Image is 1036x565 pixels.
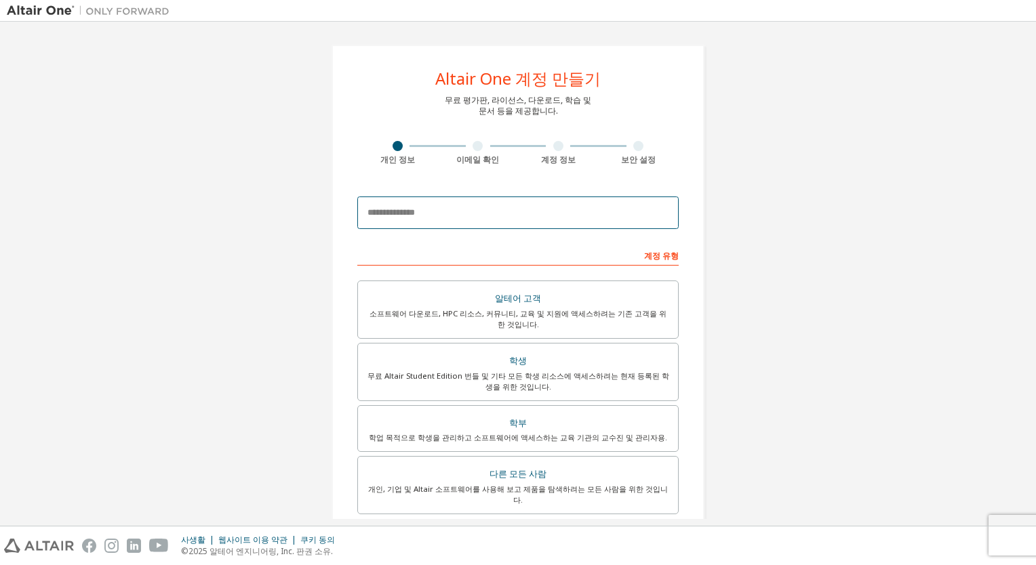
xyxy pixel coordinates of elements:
div: 사생활 [181,535,218,545]
div: 이메일 확인 [438,154,519,165]
div: 보안 설정 [599,154,679,165]
div: 학업 목적으로 학생을 관리하고 소프트웨어에 액세스하는 교육 기관의 교수진 및 관리자용. [366,432,670,443]
img: facebook.svg [82,539,96,553]
div: 계정 유형 [357,244,679,266]
div: 개인 정보 [357,154,438,165]
div: 계정 정보 [518,154,599,165]
p: © [181,545,343,557]
font: 2025 알테어 엔지니어링, Inc. 판권 소유. [188,545,333,557]
div: 학부 [366,414,670,433]
div: 학생 [366,352,670,371]
div: 개인, 기업 및 Altair 소프트웨어를 사용해 보고 제품을 탐색하려는 모든 사람을 위한 것입니다. [366,484,670,505]
div: 무료 평가판, 라이선스, 다운로드, 학습 및 문서 등을 제공합니다. [445,95,591,117]
div: 쿠키 동의 [300,535,343,545]
img: youtube.svg [149,539,169,553]
img: linkedin.svg [127,539,141,553]
img: instagram.svg [104,539,119,553]
div: 다른 모든 사람 [366,465,670,484]
div: Altair One 계정 만들기 [435,70,601,87]
img: altair_logo.svg [4,539,74,553]
div: 소프트웨어 다운로드, HPC 리소스, 커뮤니티, 교육 및 지원에 액세스하려는 기존 고객을 위한 것입니다. [366,308,670,330]
img: 알테어 원 [7,4,176,18]
div: 알테어 고객 [366,289,670,308]
div: 무료 Altair Student Edition 번들 및 기타 모든 학생 리소스에 액세스하려는 현재 등록된 학생을 위한 것입니다. [366,371,670,392]
div: 웹사이트 이용 약관 [218,535,300,545]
